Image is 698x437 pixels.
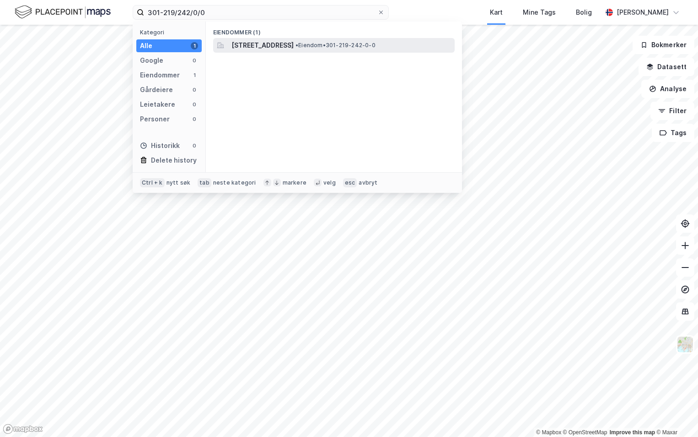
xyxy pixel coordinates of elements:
div: Mine Tags [523,7,556,18]
div: esc [343,178,357,187]
div: velg [323,179,336,186]
div: Bolig [576,7,592,18]
div: Eiendommer (1) [206,22,462,38]
div: 0 [191,142,198,149]
div: Personer [140,114,170,125]
span: Eiendom • 301-219-242-0-0 [295,42,376,49]
div: markere [283,179,306,186]
div: 0 [191,57,198,64]
div: Historikk [140,140,180,151]
div: 0 [191,115,198,123]
div: Leietakere [140,99,175,110]
button: Datasett [639,58,694,76]
div: nytt søk [166,179,191,186]
div: 0 [191,101,198,108]
div: 0 [191,86,198,93]
div: Eiendommer [140,70,180,81]
button: Analyse [641,80,694,98]
img: logo.f888ab2527a4732fd821a326f86c7f29.svg [15,4,111,20]
div: tab [198,178,211,187]
a: Improve this map [610,429,655,436]
div: avbryt [359,179,377,186]
div: Alle [140,40,152,51]
div: Gårdeiere [140,84,173,95]
span: • [295,42,298,49]
div: neste kategori [213,179,256,186]
img: Z [677,336,694,353]
div: Kart [490,7,503,18]
div: 1 [191,42,198,49]
div: Google [140,55,163,66]
a: OpenStreetMap [563,429,607,436]
span: [STREET_ADDRESS] [231,40,294,51]
div: [PERSON_NAME] [617,7,669,18]
iframe: Chat Widget [652,393,698,437]
a: Mapbox homepage [3,424,43,434]
a: Mapbox [536,429,561,436]
div: 1 [191,71,198,79]
button: Bokmerker [633,36,694,54]
div: Delete history [151,155,197,166]
input: Søk på adresse, matrikkel, gårdeiere, leietakere eller personer [144,5,377,19]
div: Ctrl + k [140,178,165,187]
div: Kategori [140,29,202,36]
button: Filter [650,102,694,120]
button: Tags [652,124,694,142]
